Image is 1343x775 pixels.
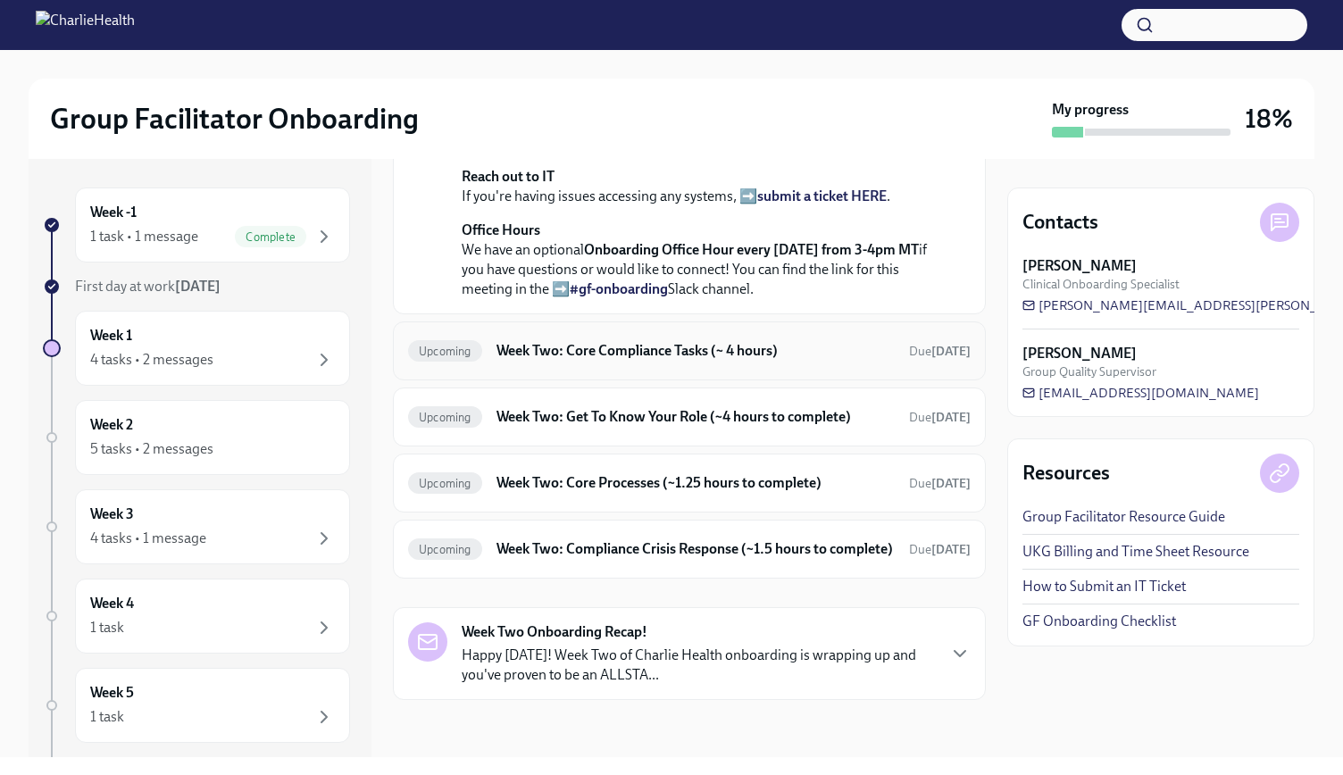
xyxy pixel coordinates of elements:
a: First day at work[DATE] [43,277,350,296]
span: October 13th, 2025 10:00 [909,541,971,558]
h6: Week 2 [90,415,133,435]
h6: Week Two: Get To Know Your Role (~4 hours to complete) [496,407,895,427]
a: UpcomingWeek Two: Compliance Crisis Response (~1.5 hours to complete)Due[DATE] [408,535,971,563]
strong: Reach out to IT [462,168,555,185]
div: 1 task • 1 message [90,227,198,246]
span: First day at work [75,278,221,295]
span: Upcoming [408,411,482,424]
span: Due [909,542,971,557]
h4: Resources [1022,460,1110,487]
strong: Office Hours [462,221,540,238]
a: Group Facilitator Resource Guide [1022,507,1225,527]
a: submit a ticket HERE [757,187,887,204]
span: Complete [235,230,306,244]
h6: Week Two: Compliance Crisis Response (~1.5 hours to complete) [496,539,895,559]
div: 1 task [90,707,124,727]
span: Due [909,476,971,491]
div: 4 tasks • 1 message [90,529,206,548]
a: UpcomingWeek Two: Get To Know Your Role (~4 hours to complete)Due[DATE] [408,403,971,431]
strong: Week Two Onboarding Recap! [462,622,647,642]
span: October 13th, 2025 10:00 [909,409,971,426]
strong: [DATE] [931,542,971,557]
h6: Week -1 [90,203,137,222]
span: Due [909,344,971,359]
div: 5 tasks • 2 messages [90,439,213,459]
span: October 13th, 2025 10:00 [909,475,971,492]
a: [EMAIL_ADDRESS][DOMAIN_NAME] [1022,384,1259,402]
h4: Contacts [1022,209,1098,236]
span: Clinical Onboarding Specialist [1022,276,1180,293]
h6: Week 4 [90,594,134,613]
a: UpcomingWeek Two: Core Processes (~1.25 hours to complete)Due[DATE] [408,469,971,497]
a: UpcomingWeek Two: Core Compliance Tasks (~ 4 hours)Due[DATE] [408,337,971,365]
span: October 13th, 2025 10:00 [909,343,971,360]
strong: [PERSON_NAME] [1022,344,1137,363]
h6: Week 3 [90,504,134,524]
a: Week 41 task [43,579,350,654]
p: Happy [DATE]! Week Two of Charlie Health onboarding is wrapping up and you've proven to be an ALL... [462,646,935,685]
div: 1 task [90,618,124,637]
strong: [DATE] [931,476,971,491]
a: #gf-onboarding [570,280,668,297]
span: Due [909,410,971,425]
a: How to Submit an IT Ticket [1022,577,1186,596]
strong: [DATE] [175,278,221,295]
span: Upcoming [408,543,482,556]
strong: [PERSON_NAME] [1022,256,1137,276]
span: Upcoming [408,477,482,490]
strong: Onboarding Office Hour every [DATE] from 3-4pm MT [584,241,919,258]
a: UKG Billing and Time Sheet Resource [1022,542,1249,562]
p: We have an optional if you have questions or would like to connect! You can find the link for thi... [462,221,942,299]
strong: My progress [1052,100,1129,120]
strong: [DATE] [931,344,971,359]
h6: Week 1 [90,326,132,346]
h6: Week 5 [90,683,134,703]
h3: 18% [1245,103,1293,135]
a: GF Onboarding Checklist [1022,612,1176,631]
span: Upcoming [408,345,482,358]
div: 4 tasks • 2 messages [90,350,213,370]
a: Week 51 task [43,668,350,743]
h6: Week Two: Core Compliance Tasks (~ 4 hours) [496,341,895,361]
p: If you're having issues accessing any systems, ➡️ . [462,167,942,206]
h6: Week Two: Core Processes (~1.25 hours to complete) [496,473,895,493]
a: Week 25 tasks • 2 messages [43,400,350,475]
img: CharlieHealth [36,11,135,39]
a: Week -11 task • 1 messageComplete [43,187,350,262]
h2: Group Facilitator Onboarding [50,101,419,137]
strong: [DATE] [931,410,971,425]
a: Week 34 tasks • 1 message [43,489,350,564]
a: Week 14 tasks • 2 messages [43,311,350,386]
span: Group Quality Supervisor [1022,363,1156,380]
